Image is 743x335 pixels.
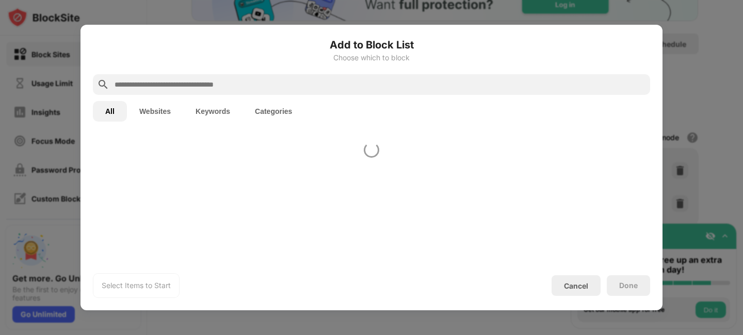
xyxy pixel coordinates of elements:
[564,281,588,290] div: Cancel
[183,101,243,122] button: Keywords
[619,281,638,290] div: Done
[93,54,650,62] div: Choose which to block
[93,37,650,53] h6: Add to Block List
[243,101,304,122] button: Categories
[102,280,171,291] div: Select Items to Start
[93,101,127,122] button: All
[97,78,109,91] img: search.svg
[127,101,183,122] button: Websites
